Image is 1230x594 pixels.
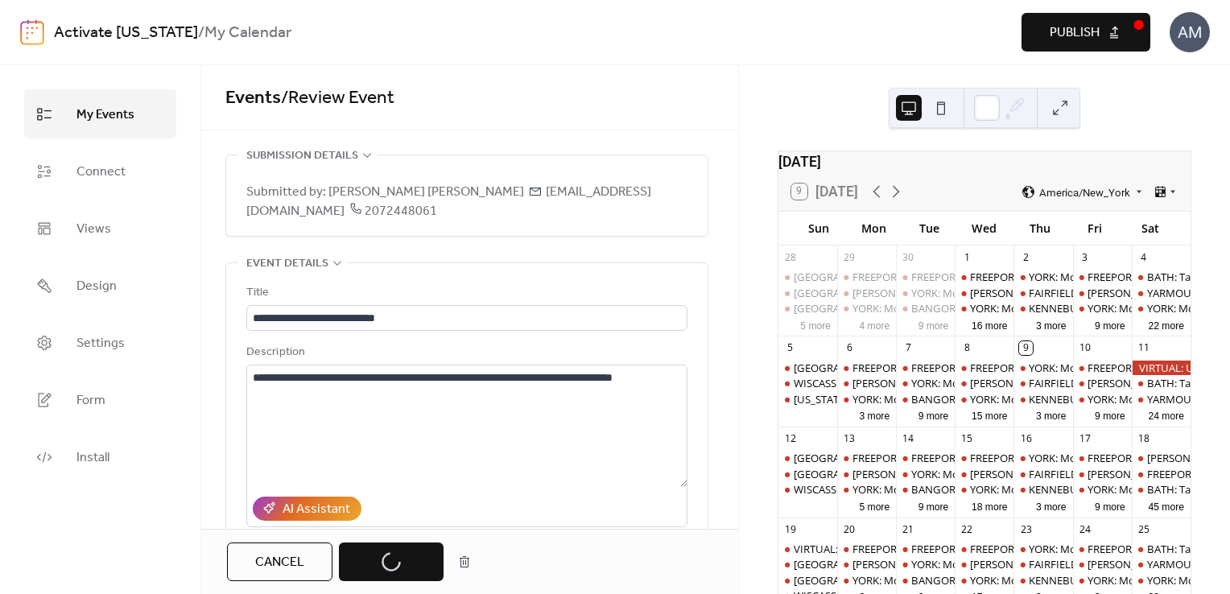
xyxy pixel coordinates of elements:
div: BATH: Tabling at the Bath Farmers Market [1132,542,1191,556]
div: FREEPORT: Visibility Brigade Standout [970,451,1151,465]
div: Description [246,343,684,362]
div: WELLS: NO I.C.E in Wells [1073,467,1132,481]
div: Sun [791,212,847,245]
div: 21 [902,522,915,536]
div: FREEPORT: AM and PM Rush Hour Brigade. Click for times! [1073,270,1132,284]
div: BELFAST: Support Palestine Weekly Standout [778,361,837,375]
a: Design [24,261,176,310]
div: WISCASSET: Community Stand Up - Being a Good Human Matters! [778,482,837,497]
div: 29 [843,250,856,264]
div: VIRTUAL: Immigration, Justice and Resistance Lab [794,542,1030,556]
div: FAIRFIELD: Stop The Coup [1029,376,1154,390]
div: WELLS: NO I.C.E in Wells [837,376,896,390]
div: [DATE] [778,151,1191,172]
div: BANGOR: Weekly peaceful protest [911,301,1075,316]
button: 22 more [1142,317,1191,332]
div: YORK: Morning Resistance at Town Center [1073,392,1132,406]
div: YORK: Morning Resistance at Town Center [955,392,1013,406]
div: FAIRFIELD: Stop The Coup [1029,557,1154,571]
button: 16 more [965,317,1013,332]
div: BANGOR: Weekly peaceful protest [896,482,955,497]
div: 20 [843,522,856,536]
span: 2072448061 [345,199,437,224]
button: 3 more [1030,407,1073,423]
div: KENNEBUNK: Stand Out [1013,301,1072,316]
div: AI Assistant [283,500,350,519]
span: Install [76,445,109,470]
div: YORK: Morning Resistance at [GEOGRAPHIC_DATA] [911,376,1156,390]
div: YORK: Morning Resistance at Town Center [955,482,1013,497]
div: YORK: Morning Resistance at Town Center [837,573,896,588]
div: WELLS: NO I.C.E in Wells [837,557,896,571]
div: YARMOUTH: Saturday Weekly Rally - Resist Hate - Support Democracy [1132,392,1191,406]
div: 4 [1137,250,1150,264]
button: 3 more [1030,498,1073,514]
div: YORK: Morning Resistance at Town Center [1013,451,1072,465]
div: WELLS: NO I.C.E in Wells [955,376,1013,390]
div: [PERSON_NAME]: NO I.C.E in [PERSON_NAME] [970,376,1190,390]
div: YORK: Morning Resistance at [GEOGRAPHIC_DATA] [852,392,1097,406]
div: WISCASSET: Community Stand Up - Being a Good Human Matters! [778,376,837,390]
div: YORK: Morning Resistance at Town Center [955,301,1013,316]
div: Fri [1067,212,1123,245]
a: Activate [US_STATE] [54,18,198,48]
div: BATH: Tabling at the Bath Farmers Market [1132,270,1191,284]
div: 14 [902,432,915,446]
div: PORTLAND: Canvass with Maine Dems in Portland [778,286,837,300]
div: YORK: Morning Resistance at Town Center [896,557,955,571]
b: / [198,18,204,48]
div: FREEPORT: AM and PM Rush Hour Brigade. Click for times! [1073,361,1132,375]
button: 3 more [1030,317,1073,332]
div: YORK: Morning Resistance at [GEOGRAPHIC_DATA] [970,301,1215,316]
div: FREEPORT: VISIBILITY FREEPORT Stand for Democracy! [896,451,955,465]
div: FREEPORT: AM and PM Rush Hour Brigade. Click for times! [837,451,896,465]
div: YORK: Morning Resistance at Town Center [896,467,955,481]
div: FREEPORT: VISIBILITY FREEPORT Stand for Democracy! [896,542,955,556]
div: BANGOR: Weekly peaceful protest [896,573,955,588]
div: YORK: Morning Resistance at Town Center [896,376,955,390]
span: Event details [246,254,328,274]
div: YORK: Morning Resistance at Town Center [1132,301,1191,316]
div: 22 [960,522,974,536]
div: YARMOUTH: Saturday Weekly Rally - Resist Hate - Support Democracy [1132,557,1191,571]
div: Mon [846,212,902,245]
div: KENNEBUNK: Stand Out [1029,301,1146,316]
div: FREEPORT: AM and PM Rush Hour Brigade. Click for times! [852,270,1130,284]
div: FREEPORT: Visibility Brigade Standout [955,451,1013,465]
div: 17 [1078,432,1092,446]
div: YORK: Morning Resistance at [GEOGRAPHIC_DATA] [852,482,1097,497]
button: 24 more [1142,407,1191,423]
div: [PERSON_NAME]: NO I.C.E in [PERSON_NAME] [970,557,1190,571]
a: Install [24,432,176,481]
div: FREEPORT: Visibility Brigade Standout [970,542,1151,556]
div: BANGOR: Weekly peaceful protest [911,482,1075,497]
div: KENNEBUNK: Stand Out [1013,573,1072,588]
span: Publish [1050,23,1100,43]
div: BELFAST: Support Palestine Weekly Standout [778,301,837,316]
div: FREEPORT: VISIBILITY FREEPORT Stand for Democracy! [911,542,1174,556]
span: Submitted by: [PERSON_NAME] [PERSON_NAME] [EMAIL_ADDRESS][DOMAIN_NAME] [246,183,687,221]
div: YORK: Morning Resistance at Town Center [837,392,896,406]
button: 9 more [912,407,956,423]
button: 9 more [1088,407,1132,423]
div: FREEPORT: AM and PM Rush Hour Brigade. Click for times! [1073,451,1132,465]
div: 8 [960,341,974,355]
div: [GEOGRAPHIC_DATA]: Support Palestine Weekly Standout [794,557,1073,571]
div: 6 [843,341,856,355]
div: [PERSON_NAME]: NO I.C.E in [PERSON_NAME] [852,467,1072,481]
div: 25 [1137,522,1150,536]
button: Cancel [227,542,332,581]
span: America/New_York [1039,187,1130,197]
div: 19 [783,522,797,536]
div: WELLS: NO I.C.E in Wells [837,286,896,300]
span: Submission details [246,146,358,166]
div: FREEPORT: Visibility Brigade Standout [970,270,1151,284]
div: 28 [783,250,797,264]
div: WESTBROOK: LGBTQ+ ACOUSTIC JAM & POTLUCK [778,573,837,588]
div: YORK: Morning Resistance at Town Center [1132,573,1191,588]
a: Connect [24,146,176,196]
div: YORK: Morning Resistance at [GEOGRAPHIC_DATA] [970,392,1215,406]
button: 9 more [912,317,956,332]
button: 9 more [912,498,956,514]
